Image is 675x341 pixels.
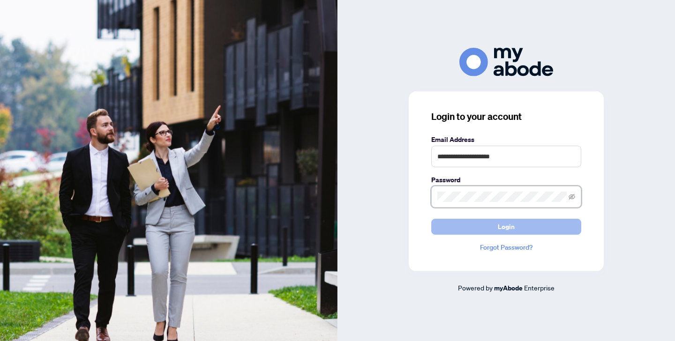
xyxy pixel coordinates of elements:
span: Enterprise [524,283,555,292]
a: myAbode [494,283,523,293]
a: Forgot Password? [431,242,581,252]
span: eye-invisible [569,193,575,200]
label: Email Address [431,134,581,145]
button: Login [431,219,581,235]
span: Powered by [458,283,493,292]
h3: Login to your account [431,110,581,123]
label: Password [431,175,581,185]
span: Login [498,219,515,234]
img: ma-logo [459,48,553,76]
